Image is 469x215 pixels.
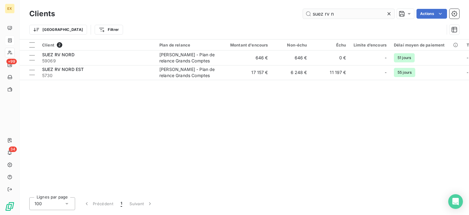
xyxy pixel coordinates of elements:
span: 1 [121,201,122,207]
div: Échu [314,43,346,47]
span: - [385,55,387,61]
button: Filtrer [95,25,123,35]
td: 646 € [219,50,272,65]
span: 51 jours [394,53,415,62]
div: EX [5,4,15,13]
span: 34 [9,146,17,152]
span: 59069 [42,58,152,64]
span: 5730 [42,72,152,79]
span: Client [42,43,54,47]
span: 55 jours [394,68,415,77]
button: 1 [117,197,126,210]
span: SUEZ RV NORD [42,52,75,57]
span: 2 [57,42,62,48]
span: - [385,69,387,76]
div: [PERSON_NAME] - Plan de relance Grands Comptes [159,52,216,64]
input: Rechercher [303,9,394,19]
span: SUEZ RV NORD EST [42,67,84,72]
td: 0 € [311,50,350,65]
td: 6 248 € [272,65,311,80]
div: Non-échu [275,43,307,47]
img: Logo LeanPay [5,202,15,211]
span: 100 [35,201,42,207]
td: 646 € [272,50,311,65]
h3: Clients [29,8,55,19]
button: [GEOGRAPHIC_DATA] [29,25,87,35]
td: 11 197 € [311,65,350,80]
span: - [467,70,468,75]
span: - [467,55,468,60]
div: Délai moyen de paiement [394,43,459,47]
span: +99 [6,59,17,64]
button: Précédent [80,197,117,210]
div: [PERSON_NAME] - Plan de relance Grands Comptes [159,66,216,79]
div: Limite d’encours [354,43,387,47]
div: Plan de relance [159,43,216,47]
div: Open Intercom Messenger [448,194,463,209]
button: Actions [416,9,447,19]
div: Montant d'encours [223,43,268,47]
td: 17 157 € [219,65,272,80]
button: Suivant [126,197,157,210]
